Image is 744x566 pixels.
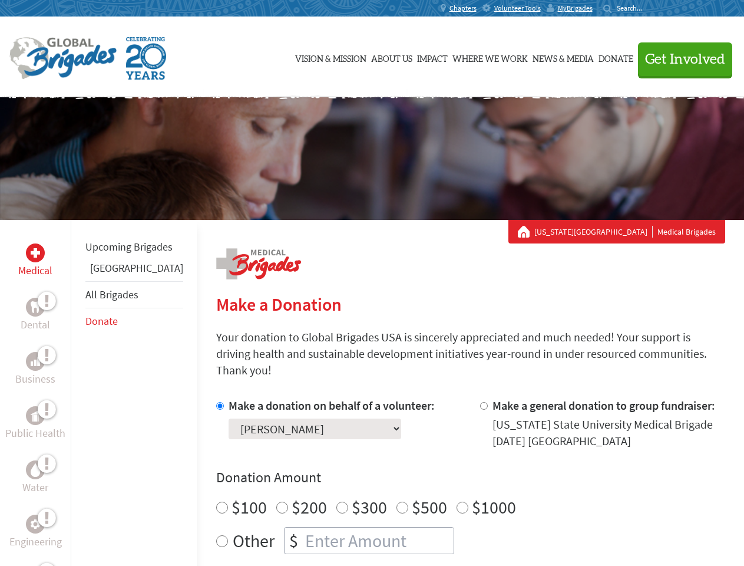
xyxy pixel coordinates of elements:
[18,243,52,279] a: MedicalMedical
[26,298,45,317] div: Dental
[216,468,725,487] h4: Donation Amount
[26,243,45,262] div: Medical
[26,352,45,371] div: Business
[412,496,447,518] label: $500
[9,515,62,550] a: EngineeringEngineering
[371,28,412,87] a: About Us
[232,496,267,518] label: $100
[645,52,725,67] span: Get Involved
[492,398,715,413] label: Make a general donation to group fundraiser:
[5,425,65,442] p: Public Health
[126,37,166,80] img: Global Brigades Celebrating 20 Years
[216,294,725,315] h2: Make a Donation
[449,4,477,13] span: Chapters
[285,528,303,554] div: $
[85,240,173,254] a: Upcoming Brigades
[518,226,716,238] div: Medical Brigades
[85,281,183,308] li: All Brigades
[472,496,516,518] label: $1000
[85,234,183,260] li: Upcoming Brigades
[26,406,45,425] div: Public Health
[31,357,40,366] img: Business
[18,262,52,279] p: Medical
[216,329,725,379] p: Your donation to Global Brigades USA is sincerely appreciated and much needed! Your support is dr...
[31,410,40,422] img: Public Health
[452,28,528,87] a: Where We Work
[494,4,541,13] span: Volunteer Tools
[22,479,48,496] p: Water
[352,496,387,518] label: $300
[21,298,50,333] a: DentalDental
[85,260,183,281] li: Guatemala
[26,460,45,479] div: Water
[22,460,48,496] a: WaterWater
[617,4,650,12] input: Search...
[417,28,448,87] a: Impact
[638,42,732,76] button: Get Involved
[303,528,454,554] input: Enter Amount
[9,534,62,550] p: Engineering
[492,416,725,449] div: [US_STATE] State University Medical Brigade [DATE] [GEOGRAPHIC_DATA]
[21,317,50,333] p: Dental
[9,37,117,80] img: Global Brigades Logo
[558,4,593,13] span: MyBrigades
[15,371,55,387] p: Business
[31,463,40,476] img: Water
[292,496,327,518] label: $200
[26,515,45,534] div: Engineering
[85,314,118,328] a: Donate
[85,288,138,301] a: All Brigades
[90,261,183,275] a: [GEOGRAPHIC_DATA]
[31,248,40,258] img: Medical
[233,527,275,554] label: Other
[5,406,65,442] a: Public HealthPublic Health
[598,28,633,87] a: Donate
[15,352,55,387] a: BusinessBusiness
[295,28,366,87] a: Vision & Mission
[216,248,301,279] img: logo-medical.png
[31,301,40,312] img: Dental
[31,519,40,529] img: Engineering
[534,226,653,238] a: [US_STATE][GEOGRAPHIC_DATA]
[229,398,435,413] label: Make a donation on behalf of a volunteer:
[533,28,594,87] a: News & Media
[85,308,183,334] li: Donate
